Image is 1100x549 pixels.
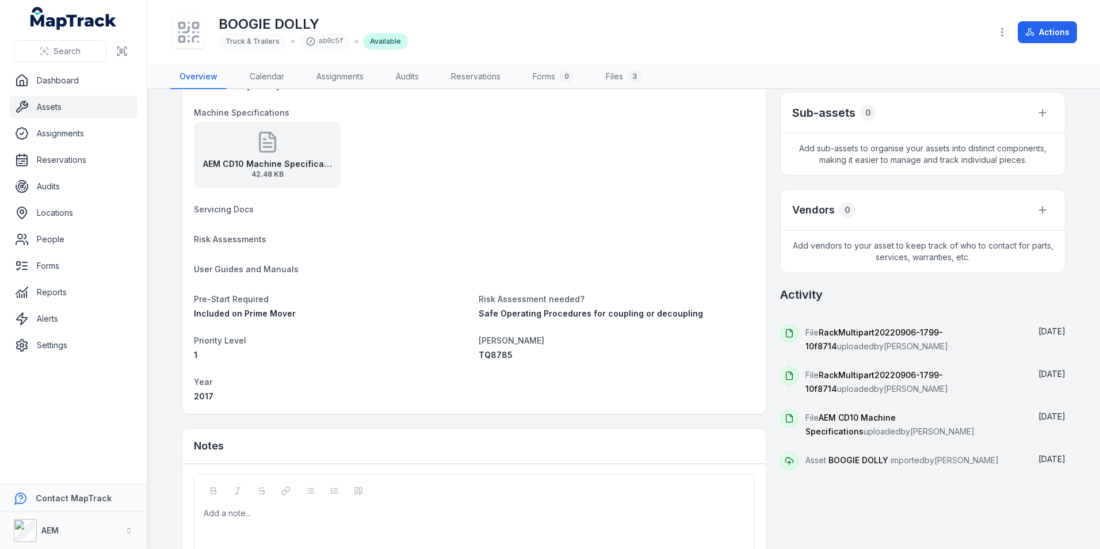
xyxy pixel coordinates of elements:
[194,350,197,360] span: 1
[194,335,246,345] span: Priority Level
[628,70,641,83] div: 3
[828,455,888,465] span: BOOGIE DOLLY
[1038,411,1065,421] time: 05/09/2025, 12:03:43 pm
[805,370,948,394] span: File uploaded by [PERSON_NAME]
[194,264,299,274] span: User Guides and Manuals
[781,231,1065,272] span: Add vendors to your asset to keep track of who to contact for parts, services, warranties, etc.
[805,413,896,436] span: AEM CD10 Machine Specifications
[1038,326,1065,336] time: 05/09/2025, 12:04:43 pm
[805,327,948,351] span: File uploaded by [PERSON_NAME]
[240,65,293,89] a: Calendar
[9,69,137,92] a: Dashboard
[792,202,835,218] h3: Vendors
[41,525,59,535] strong: AEM
[203,158,332,170] strong: AEM CD10 Machine Specifications
[387,65,428,89] a: Audits
[299,33,350,49] div: ab0c5f
[307,65,373,89] a: Assignments
[805,455,999,465] span: Asset imported by [PERSON_NAME]
[9,122,137,145] a: Assignments
[560,70,574,83] div: 0
[219,15,408,33] h1: BOOGIE DOLLY
[805,327,943,351] span: RackMultipart20220906-1799-10f8714
[524,65,583,89] a: Forms0
[194,108,289,117] span: Machine Specifications
[9,254,137,277] a: Forms
[479,335,544,345] span: [PERSON_NAME]
[14,40,106,62] button: Search
[9,307,137,330] a: Alerts
[479,308,703,318] span: Safe Operating Procedures for coupling or decoupling
[30,7,117,30] a: MapTrack
[9,334,137,357] a: Settings
[194,234,266,244] span: Risk Assessments
[1038,326,1065,336] span: [DATE]
[226,37,280,45] span: Truck & Trailers
[194,308,296,318] span: Included on Prime Mover
[805,413,975,436] span: File uploaded by [PERSON_NAME]
[1038,454,1065,464] time: 20/08/2025, 10:08:45 am
[1038,411,1065,421] span: [DATE]
[780,287,823,303] h2: Activity
[9,201,137,224] a: Locations
[203,170,332,179] span: 42.48 KB
[1038,454,1065,464] span: [DATE]
[479,350,513,360] span: TQ8785
[36,493,112,503] strong: Contact MapTrack
[781,134,1065,175] span: Add sub-assets to organise your assets into distinct components, making it easier to manage and t...
[194,294,269,304] span: Pre-Start Required
[9,281,137,304] a: Reports
[792,105,855,121] h2: Sub-assets
[194,204,254,214] span: Servicing Docs
[479,294,585,304] span: Risk Assessment needed?
[9,96,137,119] a: Assets
[194,377,212,387] span: Year
[1018,21,1077,43] button: Actions
[363,33,408,49] div: Available
[442,65,510,89] a: Reservations
[9,175,137,198] a: Audits
[1038,369,1065,379] time: 05/09/2025, 12:04:08 pm
[9,148,137,171] a: Reservations
[54,45,81,57] span: Search
[805,370,943,394] span: RackMultipart20220906-1799-10f8714
[194,391,213,401] span: 2017
[1038,369,1065,379] span: [DATE]
[597,65,651,89] a: Files3
[170,65,227,89] a: Overview
[9,228,137,251] a: People
[194,438,224,454] h3: Notes
[860,105,876,121] div: 0
[839,202,855,218] div: 0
